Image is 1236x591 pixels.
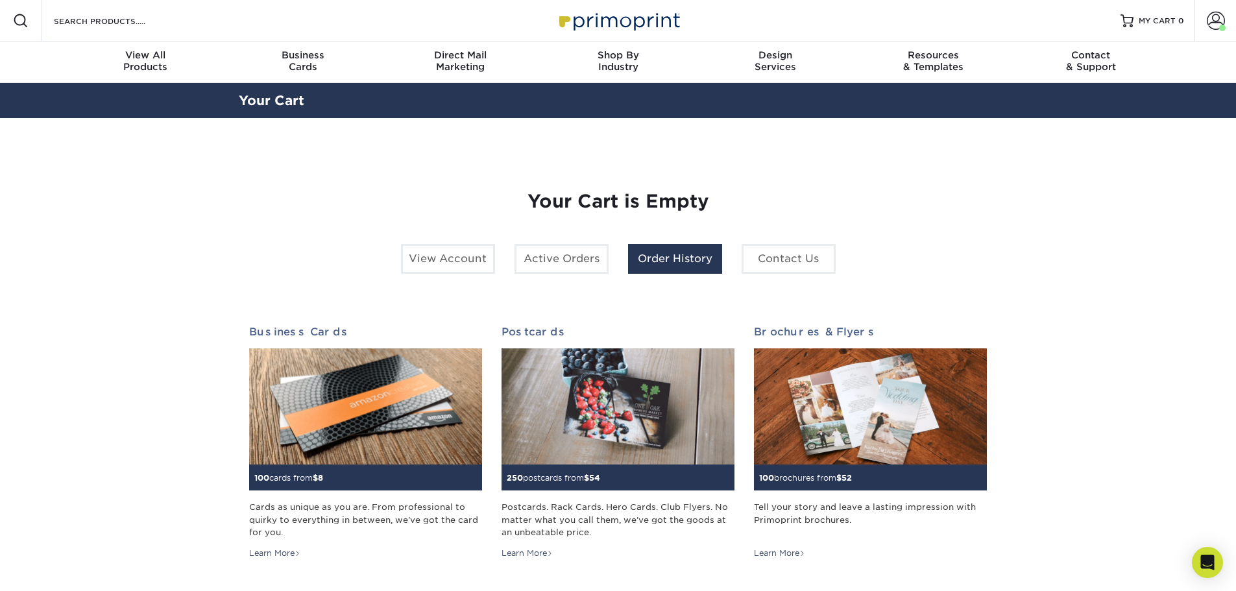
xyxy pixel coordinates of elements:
span: 250 [507,473,523,483]
a: Contact Us [742,244,836,274]
a: View AllProducts [67,42,224,83]
iframe: Google Customer Reviews [3,551,110,586]
a: View Account [401,244,495,274]
a: BusinessCards [224,42,382,83]
small: postcards from [507,473,600,483]
small: brochures from [759,473,852,483]
div: Cards as unique as you are. From professional to quirky to everything in between, we've got the c... [249,501,482,538]
div: Open Intercom Messenger [1192,547,1223,578]
img: Primoprint [553,6,683,34]
span: MY CART [1139,16,1176,27]
span: 8 [318,473,323,483]
span: $ [313,473,318,483]
a: Business Cards 100cards from$8 Cards as unique as you are. From professional to quirky to everyth... [249,326,482,559]
div: Tell your story and leave a lasting impression with Primoprint brochures. [754,501,987,538]
img: Business Cards [249,348,482,465]
div: & Support [1012,49,1170,73]
div: Services [697,49,854,73]
span: 0 [1178,16,1184,25]
h2: Postcards [502,326,734,338]
a: Brochures & Flyers 100brochures from$52 Tell your story and leave a lasting impression with Primo... [754,326,987,559]
a: Shop ByIndustry [539,42,697,83]
div: Postcards. Rack Cards. Hero Cards. Club Flyers. No matter what you call them, we've got the goods... [502,501,734,538]
a: Direct MailMarketing [382,42,539,83]
div: & Templates [854,49,1012,73]
div: Products [67,49,224,73]
h1: Your Cart is Empty [249,191,988,213]
img: Postcards [502,348,734,465]
h2: Brochures & Flyers [754,326,987,338]
a: Resources& Templates [854,42,1012,83]
div: Marketing [382,49,539,73]
div: Learn More [502,548,553,559]
span: Contact [1012,49,1170,61]
a: Your Cart [239,93,304,108]
a: Contact& Support [1012,42,1170,83]
input: SEARCH PRODUCTS..... [53,13,179,29]
div: Learn More [249,548,300,559]
a: DesignServices [697,42,854,83]
a: Order History [628,244,722,274]
span: $ [584,473,589,483]
span: 52 [842,473,852,483]
span: View All [67,49,224,61]
a: Active Orders [515,244,609,274]
span: Resources [854,49,1012,61]
span: Design [697,49,854,61]
a: Postcards 250postcards from$54 Postcards. Rack Cards. Hero Cards. Club Flyers. No matter what you... [502,326,734,559]
small: cards from [254,473,323,483]
div: Cards [224,49,382,73]
span: 100 [759,473,774,483]
h2: Business Cards [249,326,482,338]
span: $ [836,473,842,483]
span: Direct Mail [382,49,539,61]
span: 100 [254,473,269,483]
div: Industry [539,49,697,73]
img: Brochures & Flyers [754,348,987,465]
span: Shop By [539,49,697,61]
div: Learn More [754,548,805,559]
span: Business [224,49,382,61]
span: 54 [589,473,600,483]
